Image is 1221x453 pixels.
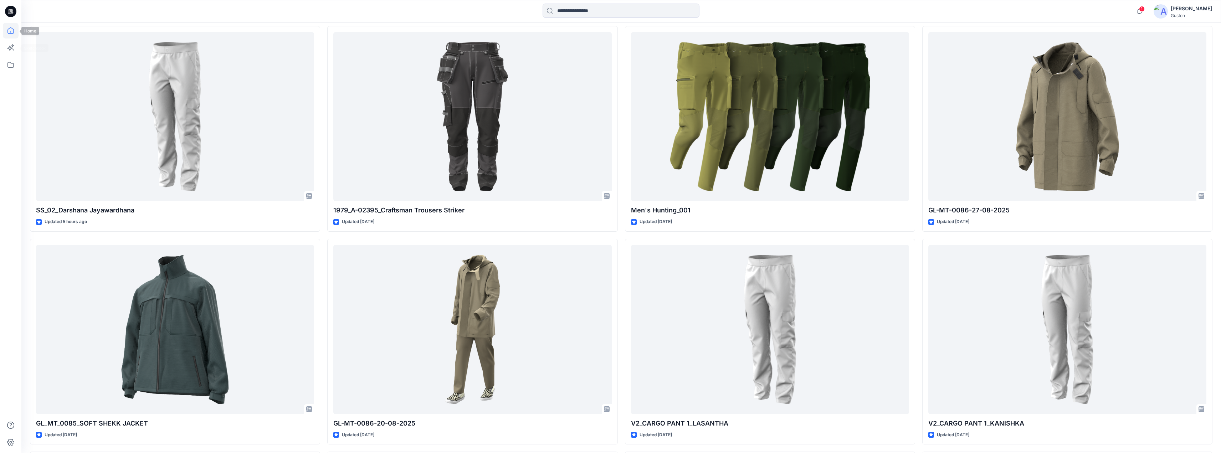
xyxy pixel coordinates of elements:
a: GL_MT_0085_SOFT SHEKK JACKET [36,245,314,414]
a: GL-MT-0086-20-08-2025 [333,245,611,414]
p: 1979_A-02395_Craftsman Trousers Striker [333,205,611,215]
p: Updated [DATE] [937,218,969,226]
a: 1979_A-02395_Craftsman Trousers Striker [333,32,611,201]
p: GL-MT-0086-20-08-2025 [333,418,611,428]
img: avatar [1154,4,1168,19]
p: Updated [DATE] [937,431,969,439]
p: V2_CARGO PANT 1_LASANTHA [631,418,909,428]
a: SS_02_Darshana Jayawardhana [36,32,314,201]
p: GL-MT-0086-27-08-2025 [928,205,1206,215]
p: GL_MT_0085_SOFT SHEKK JACKET [36,418,314,428]
p: V2_CARGO PANT 1_KANISHKA [928,418,1206,428]
p: Updated [DATE] [640,431,672,439]
a: V2_CARGO PANT 1_KANISHKA [928,245,1206,414]
a: V2_CARGO PANT 1_LASANTHA [631,245,909,414]
p: Updated 5 hours ago [45,218,87,226]
p: Men's Hunting_001 [631,205,909,215]
p: SS_02_Darshana Jayawardhana [36,205,314,215]
div: Guston [1171,13,1212,18]
p: Updated [DATE] [45,431,77,439]
a: GL-MT-0086-27-08-2025 [928,32,1206,201]
p: Updated [DATE] [342,218,374,226]
div: [PERSON_NAME] [1171,4,1212,13]
span: 1 [1139,6,1145,12]
p: Updated [DATE] [342,431,374,439]
p: Updated [DATE] [640,218,672,226]
a: Men's Hunting_001 [631,32,909,201]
